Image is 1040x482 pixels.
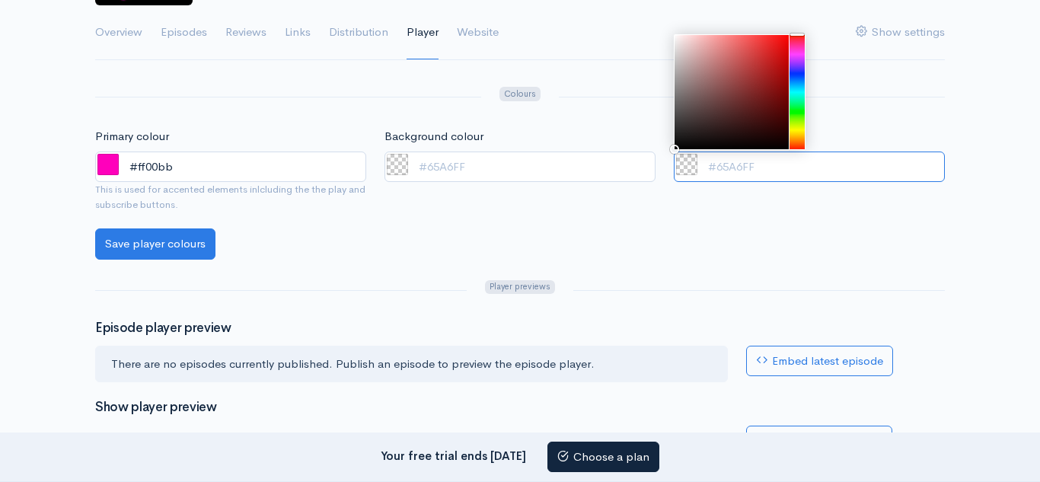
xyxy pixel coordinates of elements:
a: Reviews [225,5,266,60]
span: Player previews [485,280,554,295]
a: Distribution [329,5,388,60]
span: Colours [499,87,540,101]
a: Show settings [856,5,945,60]
input: Save player colours [95,228,215,260]
a: Player [407,5,439,60]
input: #000000 [95,152,366,183]
div: There are no episodes currently published. Publish an episode to preview the episode player. [95,346,728,383]
input: #65A6FF [384,152,656,183]
h3: Show player preview [95,401,945,415]
strong: Your free trial ends [DATE] [381,448,526,462]
a: Overview [95,5,142,60]
input: #65A6FF [674,152,945,183]
a: Links [285,5,311,60]
label: Primary colour [95,128,169,145]
small: This is used for accented elements inlcluding the the play and subscribe buttons. [95,182,366,212]
a: Website [457,5,499,60]
h3: Episode player preview [95,321,945,336]
a: Episodes [161,5,207,60]
a: Embed latest episode [746,346,893,377]
a: Choose a plan [547,442,659,473]
label: Background colour [384,128,483,145]
a: Embed playlist player [746,426,892,457]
